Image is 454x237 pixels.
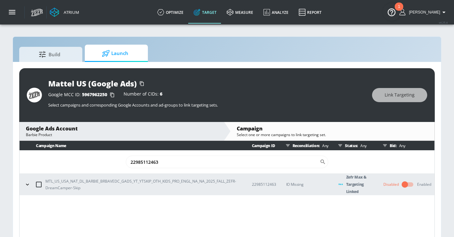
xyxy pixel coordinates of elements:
[358,142,367,149] p: Any
[126,156,328,168] div: Search CID Name or Number
[258,1,294,24] a: Analyze
[91,46,139,61] span: Launch
[26,47,73,62] span: Build
[126,156,320,168] input: Search Campaign Name or ID
[152,1,189,24] a: optimize
[439,21,448,24] span: v 4.25.4
[283,141,329,150] div: Reconciliation:
[61,9,79,15] div: Atrium
[160,91,162,97] span: 6
[45,178,242,191] p: MTL_US_USA_NAT_DL_BARBIE_BRBAVEDC_GADS_YT_YTSKIP_OTH_KIDS_PRO_ENGL_NA_NA_2025_FALL_ZEFR-DreamCamp...
[346,174,373,195] p: Zefr Max & Targeting Linked
[237,132,428,137] div: Select one or more campaigns to link targeting set.
[82,91,107,97] span: 5967962250
[222,1,258,24] a: measure
[397,142,405,149] p: Any
[294,1,327,24] a: Report
[20,141,242,151] th: Campaign Name
[380,141,431,150] div: Bid:
[383,3,400,21] button: Open Resource Center, 1 new notification
[124,92,162,98] div: Number of CIDs:
[398,7,400,15] div: 1
[237,125,428,132] div: Campaign
[20,122,224,141] div: Google Ads AccountBarbie Product
[48,102,366,108] p: Select campaigns and corresponding Google Accounts and ad-groups to link targeting sets.
[286,181,329,188] p: IO Missing
[335,141,373,150] div: Status:
[406,10,440,14] span: login as: casey.cohen@zefr.com
[48,92,117,98] div: Google MCC ID:
[399,8,448,16] button: [PERSON_NAME]
[50,8,79,17] a: Atrium
[26,125,217,132] div: Google Ads Account
[320,142,329,149] p: Any
[383,182,399,187] div: Disabled
[48,78,137,89] div: Mattel US (Google Ads)
[26,132,217,137] div: Barbie Product
[189,1,222,24] a: Target
[242,141,276,151] th: Campaign ID
[417,182,431,187] div: Enabled
[252,181,276,188] p: 22985112463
